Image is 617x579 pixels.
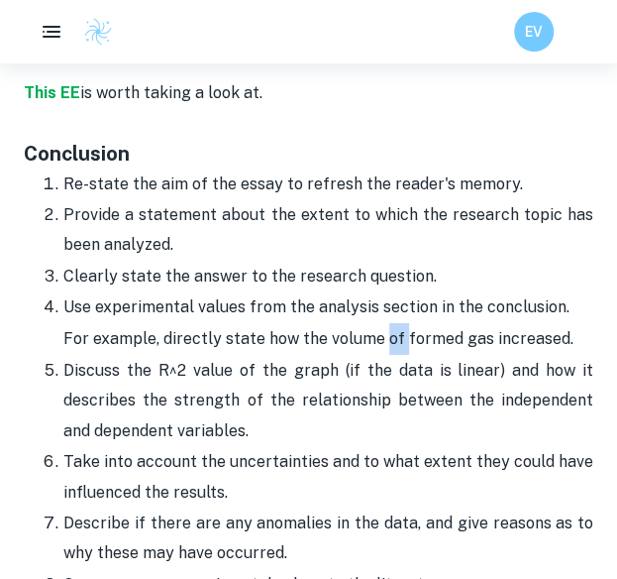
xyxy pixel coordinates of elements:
img: Clastify logo [83,17,113,47]
a: Clastify logo [71,17,113,47]
p: Discuss the R^2 value of the graph (if the data is linear) and how it describes the strength of t... [63,356,593,446]
a: This EE [24,83,80,102]
p: is worth taking a look at. [24,49,593,109]
p: Provide a statement about the extent to which the research topic has been analyzed. [63,200,593,261]
button: EV [514,12,554,52]
p: Re-state the aim of the essay to refresh the reader's memory. [63,170,593,199]
p: Describe if there are any anomalies in the data, and give reasons as to why these may have occurred. [63,509,593,569]
strong: Conclusion [24,142,130,166]
li: Use experimental values from the analysis section in the conclusion. For example, directly state ... [63,291,593,355]
p: Clearly state the answer to the research question. [63,262,593,291]
p: Take into account the uncertainties and to what extent they could have influenced the results. [63,447,593,508]
h6: EV [523,21,546,43]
